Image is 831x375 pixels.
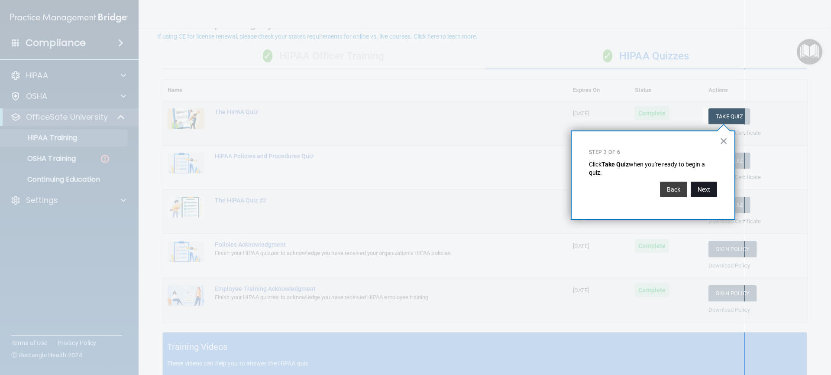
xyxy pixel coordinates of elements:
strong: Take Quiz [601,161,629,168]
button: Close [720,134,728,148]
button: Take Quiz [708,108,750,124]
span: Click [589,161,601,168]
span: when you're ready to begin a quiz. [589,161,706,176]
p: Step 3 of 6 [589,149,717,156]
button: Back [660,182,687,197]
button: Next [691,182,717,197]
